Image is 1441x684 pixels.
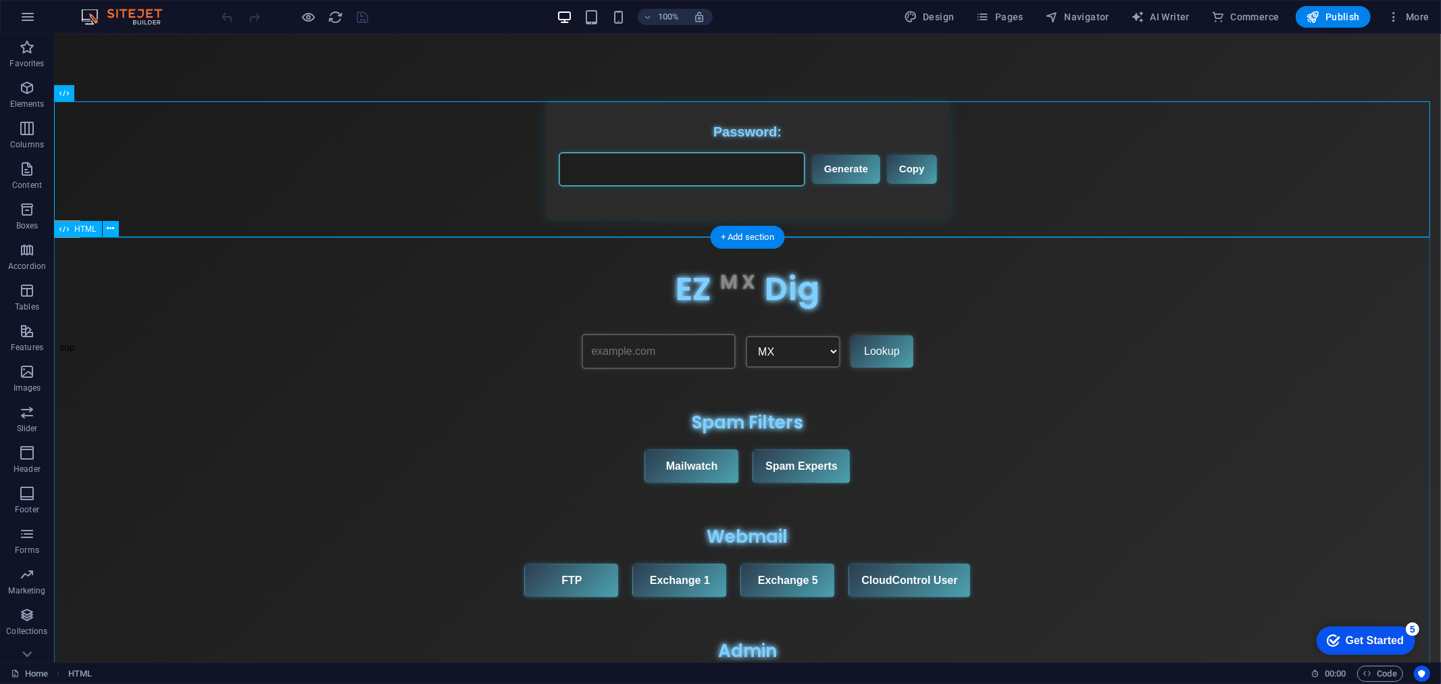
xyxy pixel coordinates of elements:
button: Usercentrics [1414,666,1430,682]
span: Design [904,10,955,24]
i: Reload page [328,9,344,25]
p: Features [11,342,43,353]
p: Collections [6,626,47,637]
p: Favorites [9,58,44,69]
span: 00 00 [1325,666,1346,682]
p: Header [14,464,41,474]
span: Code [1363,666,1397,682]
p: Accordion [8,261,46,272]
span: Publish [1307,10,1360,24]
p: Marketing [8,585,45,596]
span: Commerce [1211,10,1280,24]
button: Navigator [1040,6,1115,28]
p: Slider [17,423,38,434]
span: Pages [976,10,1023,24]
span: Navigator [1045,10,1109,24]
p: Tables [15,301,39,312]
nav: breadcrumb [68,666,92,682]
button: reload [328,9,344,25]
p: Columns [10,139,44,150]
button: Commerce [1206,6,1285,28]
button: Pages [971,6,1029,28]
p: Elements [10,99,45,109]
i: On resize automatically adjust zoom level to fit chosen device. [693,11,705,23]
button: More [1382,6,1435,28]
p: Content [12,180,42,191]
h6: 100% [658,9,680,25]
span: Click to select. Double-click to edit [68,666,92,682]
div: Get Started [37,15,95,27]
a: Click to cancel selection. Double-click to open Pages [11,666,48,682]
span: More [1387,10,1430,24]
button: 100% [638,9,686,25]
div: 5 [97,3,111,16]
p: Footer [15,504,39,515]
span: AI Writer [1131,10,1190,24]
span: : [1334,668,1336,679]
button: AI Writer [1126,6,1195,28]
div: Get Started 5 items remaining, 0% complete [8,7,107,35]
div: + Add section [710,226,785,249]
p: Images [14,383,41,393]
div: Design (Ctrl+Alt+Y) [899,6,960,28]
button: Design [899,6,960,28]
p: Forms [15,545,39,556]
p: Boxes [16,220,39,231]
span: HTML [74,225,97,233]
img: Editor Logo [78,9,179,25]
button: Click here to leave preview mode and continue editing [301,9,317,25]
button: Code [1357,666,1403,682]
button: Publish [1296,6,1371,28]
h6: Session time [1311,666,1346,682]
